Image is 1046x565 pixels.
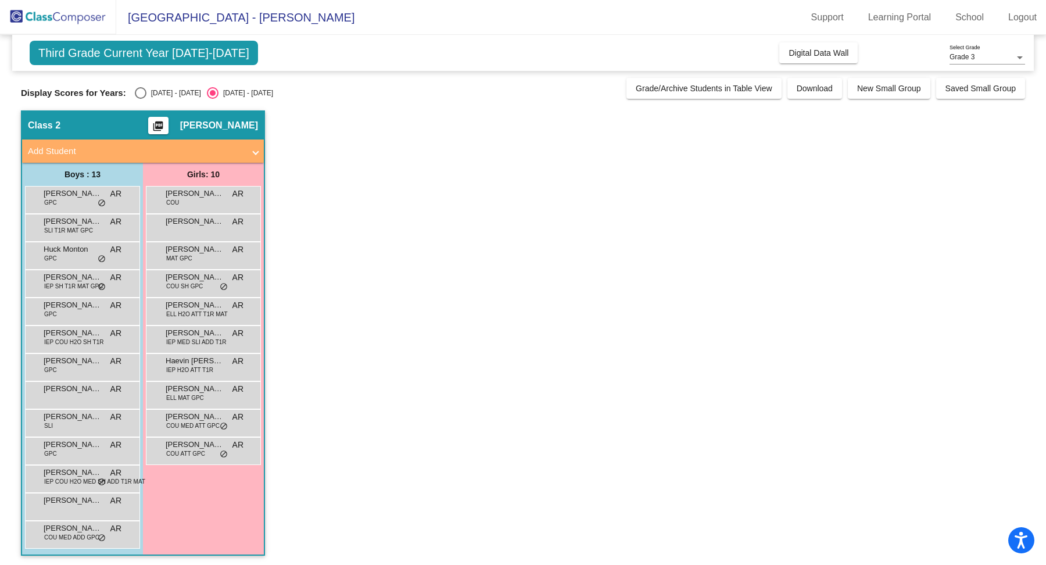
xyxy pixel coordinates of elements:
span: do_not_disturb_alt [220,422,228,431]
span: [PERSON_NAME] [44,355,102,367]
span: COU MED ADD GPC [44,533,99,542]
mat-expansion-panel-header: Add Student [22,140,264,163]
mat-icon: picture_as_pdf [151,120,165,137]
span: [PERSON_NAME] [44,411,102,423]
span: [PERSON_NAME] [166,439,224,450]
span: [PERSON_NAME] [44,523,102,534]
span: GPC [44,449,57,458]
button: Download [787,78,842,99]
span: Haevin [PERSON_NAME] [166,355,224,367]
span: AR [232,271,243,284]
span: [PERSON_NAME] [44,439,102,450]
span: AR [110,216,121,228]
div: Boys : 13 [22,163,143,186]
span: AR [110,188,121,200]
div: [DATE] - [DATE] [218,88,273,98]
span: IEP COU H2O SH T1R [44,338,103,346]
span: [PERSON_NAME] [166,411,224,423]
span: AR [110,244,121,256]
span: [PERSON_NAME] [PERSON_NAME] [44,299,102,311]
span: AR [232,299,243,312]
span: [PERSON_NAME] [180,120,258,131]
span: [PERSON_NAME] [166,327,224,339]
span: [PERSON_NAME] [166,188,224,199]
span: do_not_disturb_alt [220,450,228,459]
span: [PERSON_NAME] [166,383,224,395]
span: AR [110,271,121,284]
span: [PERSON_NAME] [44,383,102,395]
span: ELL H2O ATT T1R MAT [166,310,228,319]
span: AR [232,188,243,200]
span: AR [110,467,121,479]
mat-radio-group: Select an option [135,87,273,99]
mat-panel-title: Add Student [28,145,244,158]
button: New Small Group [848,78,930,99]
span: AR [232,327,243,339]
div: Girls: 10 [143,163,264,186]
span: AR [232,244,243,256]
span: AR [232,383,243,395]
span: do_not_disturb_alt [98,534,106,543]
span: GPC [44,254,57,263]
span: IEP COU H2O MED SH ADD T1R MAT [44,477,145,486]
span: GPC [44,310,57,319]
span: [PERSON_NAME] [PERSON_NAME] [44,271,102,283]
a: Logout [999,8,1046,27]
span: [PERSON_NAME] [166,271,224,283]
span: [PERSON_NAME] [44,467,102,478]
span: do_not_disturb_alt [220,282,228,292]
div: [DATE] - [DATE] [146,88,201,98]
a: Support [802,8,853,27]
span: do_not_disturb_alt [98,282,106,292]
span: MAT GPC [166,254,192,263]
span: AR [110,495,121,507]
span: AR [110,299,121,312]
span: [PERSON_NAME] [44,327,102,339]
span: Grade 3 [950,53,975,61]
span: do_not_disturb_alt [98,478,106,487]
span: Huck Monton [44,244,102,255]
span: IEP SH T1R MAT GPC [44,282,103,291]
span: AR [232,216,243,228]
span: AR [110,383,121,395]
span: [PERSON_NAME] [44,495,102,506]
a: School [946,8,993,27]
span: AR [110,355,121,367]
span: IEP H2O ATT T1R [166,366,213,374]
span: Saved Small Group [945,84,1016,93]
span: COU ATT GPC [166,449,205,458]
span: AR [110,439,121,451]
a: Learning Portal [859,8,941,27]
button: Grade/Archive Students in Table View [626,78,782,99]
span: do_not_disturb_alt [98,199,106,208]
span: AR [232,355,243,367]
span: AR [110,411,121,423]
span: Digital Data Wall [789,48,848,58]
span: [PERSON_NAME] [166,216,224,227]
span: COU [166,198,179,207]
span: SLI T1R MAT GPC [44,226,93,235]
span: do_not_disturb_alt [98,255,106,264]
span: AR [110,523,121,535]
span: COU MED ATT GPC [166,421,220,430]
button: Digital Data Wall [779,42,858,63]
span: New Small Group [857,84,921,93]
span: Class 2 [28,120,60,131]
button: Saved Small Group [936,78,1025,99]
span: Grade/Archive Students in Table View [636,84,772,93]
span: Third Grade Current Year [DATE]-[DATE] [30,41,258,65]
span: [GEOGRAPHIC_DATA] - [PERSON_NAME] [116,8,354,27]
span: [PERSON_NAME] [166,299,224,311]
span: SLI [44,421,53,430]
span: AR [110,327,121,339]
span: [PERSON_NAME] [166,244,224,255]
span: IEP MED SLI ADD T1R [166,338,227,346]
span: AR [232,411,243,423]
span: [PERSON_NAME] [44,188,102,199]
span: GPC [44,366,57,374]
span: ELL MAT GPC [166,394,204,402]
span: GPC [44,198,57,207]
span: [PERSON_NAME] [44,216,102,227]
span: Display Scores for Years: [21,88,126,98]
span: AR [232,439,243,451]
